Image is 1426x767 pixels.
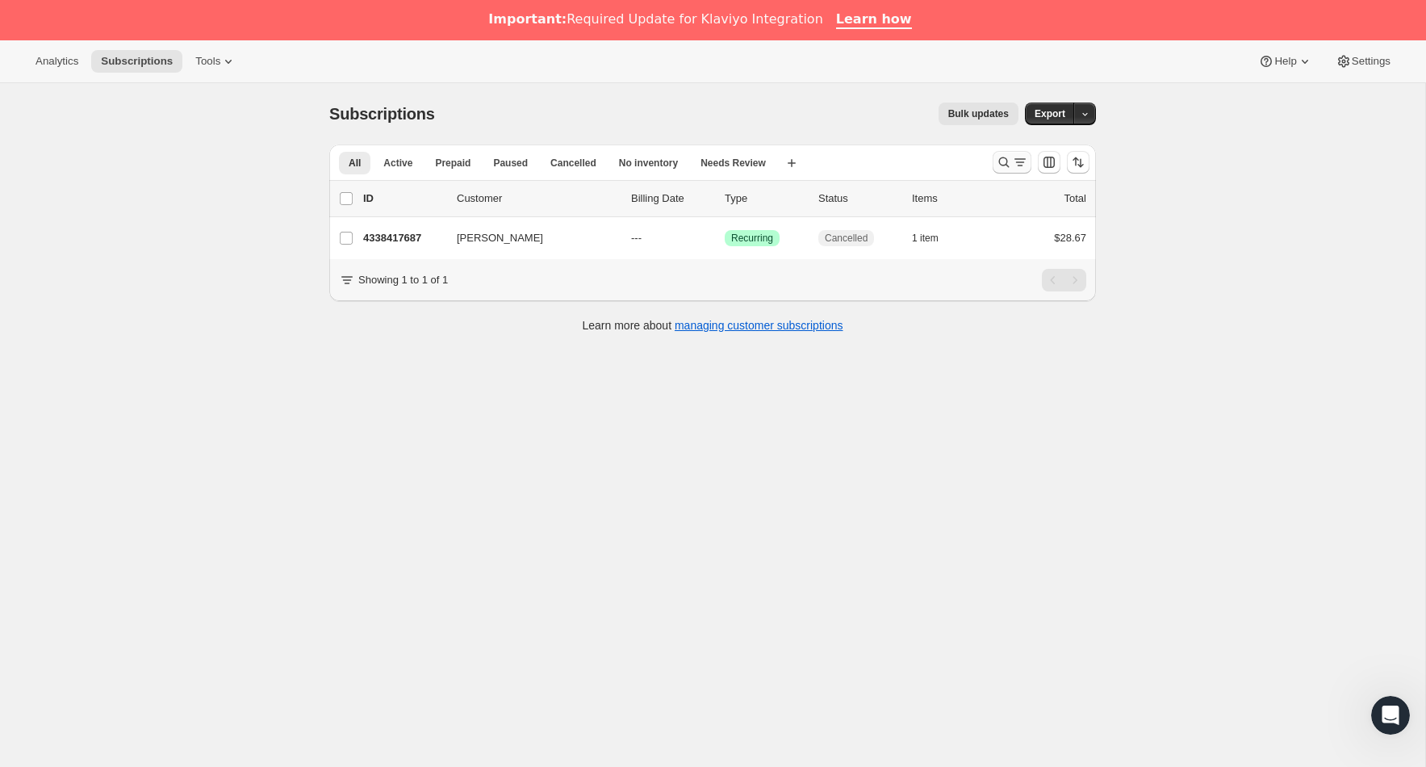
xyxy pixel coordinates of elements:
[1035,107,1065,120] span: Export
[836,11,912,29] a: Learn how
[631,191,712,207] p: Billing Date
[457,191,618,207] p: Customer
[825,232,868,245] span: Cancelled
[186,50,246,73] button: Tools
[779,152,805,174] button: Create new view
[912,232,939,245] span: 1 item
[1025,103,1075,125] button: Export
[1352,55,1390,68] span: Settings
[1274,55,1296,68] span: Help
[195,55,220,68] span: Tools
[488,11,567,27] b: Important:
[358,272,448,288] p: Showing 1 to 1 of 1
[1371,696,1410,735] iframe: Intercom live chat
[91,50,182,73] button: Subscriptions
[725,191,805,207] div: Type
[349,157,361,170] span: All
[700,157,766,170] span: Needs Review
[1054,232,1086,244] span: $28.67
[447,225,608,251] button: [PERSON_NAME]
[363,191,1086,207] div: IDCustomerBilling DateTypeStatusItemsTotal
[1064,191,1086,207] p: Total
[363,191,444,207] p: ID
[1326,50,1400,73] button: Settings
[101,55,173,68] span: Subscriptions
[912,191,993,207] div: Items
[1067,151,1089,174] button: Sort the results
[619,157,678,170] span: No inventory
[363,227,1086,249] div: 4338417687[PERSON_NAME]---SuccessRecurringCancelled1 item$28.67
[457,230,543,246] span: [PERSON_NAME]
[583,317,843,333] p: Learn more about
[435,157,470,170] span: Prepaid
[1042,269,1086,291] nav: Pagination
[329,105,435,123] span: Subscriptions
[675,319,843,332] a: managing customer subscriptions
[36,55,78,68] span: Analytics
[993,151,1031,174] button: Search and filter results
[383,157,412,170] span: Active
[631,232,642,244] span: ---
[912,227,956,249] button: 1 item
[488,11,822,27] div: Required Update for Klaviyo Integration
[731,232,773,245] span: Recurring
[550,157,596,170] span: Cancelled
[26,50,88,73] button: Analytics
[818,191,899,207] p: Status
[1248,50,1322,73] button: Help
[363,230,444,246] p: 4338417687
[948,107,1009,120] span: Bulk updates
[1038,151,1060,174] button: Customize table column order and visibility
[493,157,528,170] span: Paused
[939,103,1018,125] button: Bulk updates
